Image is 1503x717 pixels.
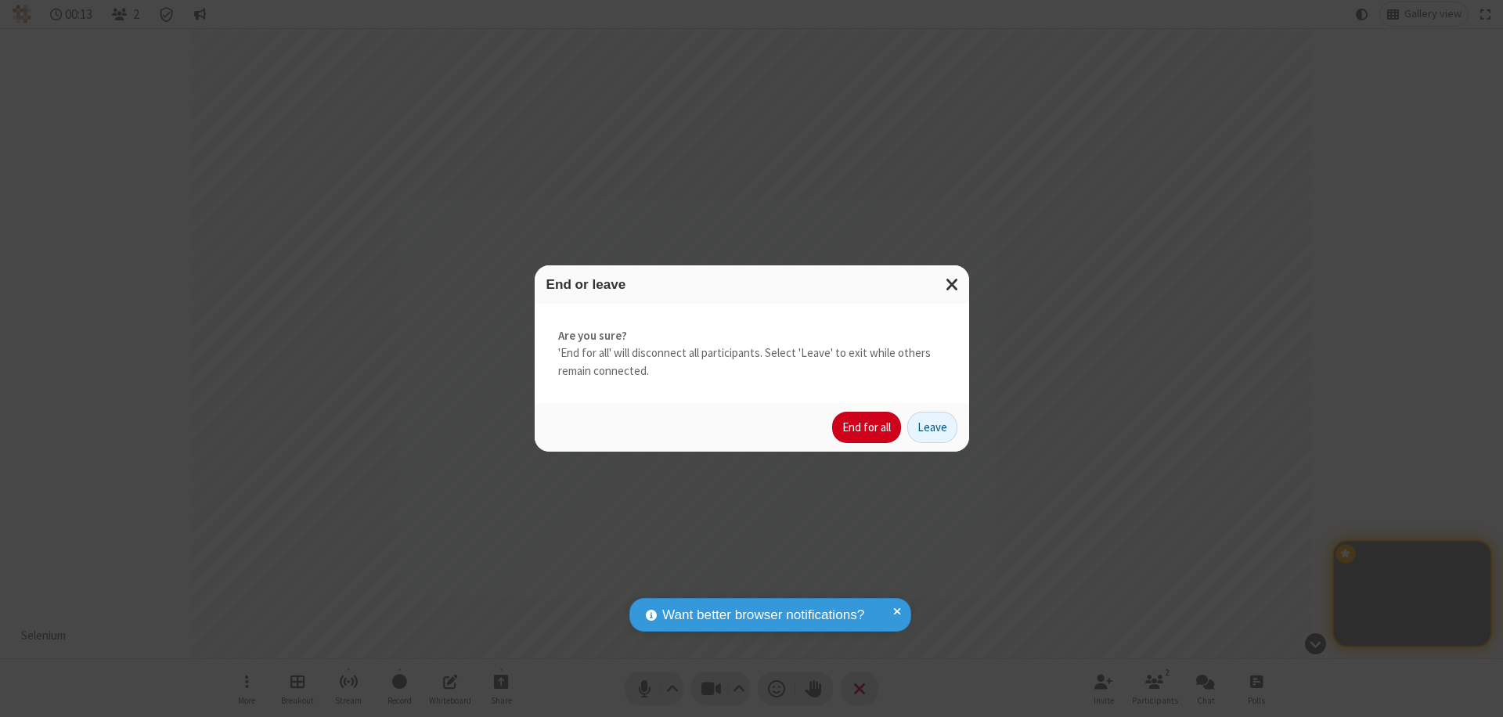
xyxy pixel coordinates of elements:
[546,277,957,292] h3: End or leave
[832,412,901,443] button: End for all
[662,605,864,625] span: Want better browser notifications?
[535,304,969,404] div: 'End for all' will disconnect all participants. Select 'Leave' to exit while others remain connec...
[936,265,969,304] button: Close modal
[558,327,946,345] strong: Are you sure?
[907,412,957,443] button: Leave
